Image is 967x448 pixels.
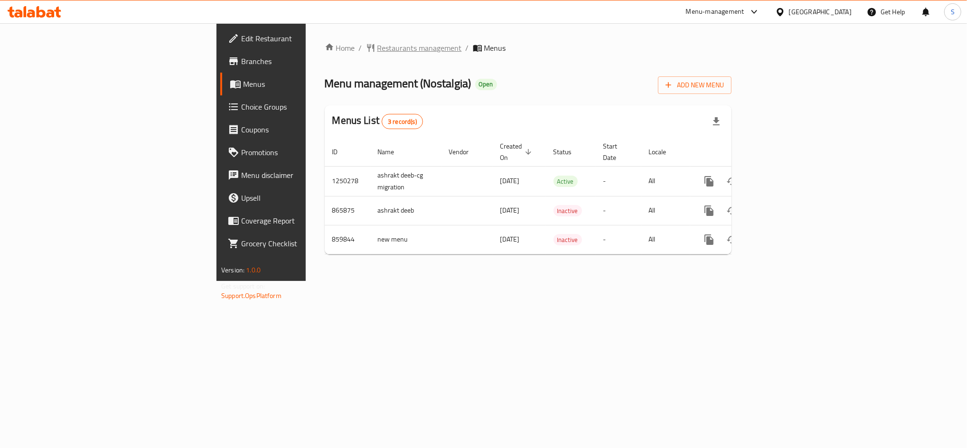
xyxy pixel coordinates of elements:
[554,234,582,245] span: Inactive
[641,225,690,254] td: All
[378,146,407,158] span: Name
[220,73,378,95] a: Menus
[241,56,370,67] span: Branches
[241,215,370,226] span: Coverage Report
[370,166,441,196] td: ashrakt deeb-cg migration
[641,166,690,196] td: All
[449,146,481,158] span: Vendor
[690,138,797,167] th: Actions
[500,233,520,245] span: [DATE]
[332,146,350,158] span: ID
[325,42,732,54] nav: breadcrumb
[596,166,641,196] td: -
[241,101,370,112] span: Choice Groups
[951,7,955,17] span: S
[366,42,462,54] a: Restaurants management
[241,124,370,135] span: Coupons
[325,73,471,94] span: Menu management ( Nostalgia )
[500,175,520,187] span: [DATE]
[220,118,378,141] a: Coupons
[241,238,370,249] span: Grocery Checklist
[220,209,378,232] a: Coverage Report
[554,205,582,216] span: Inactive
[220,27,378,50] a: Edit Restaurant
[220,95,378,118] a: Choice Groups
[382,117,422,126] span: 3 record(s)
[220,141,378,164] a: Promotions
[554,205,582,216] div: Inactive
[325,138,797,254] table: enhanced table
[686,6,744,18] div: Menu-management
[370,196,441,225] td: ashrakt deeb
[554,146,584,158] span: Status
[484,42,506,54] span: Menus
[603,140,630,163] span: Start Date
[658,76,732,94] button: Add New Menu
[596,196,641,225] td: -
[705,110,728,133] div: Export file
[220,50,378,73] a: Branches
[246,264,261,276] span: 1.0.0
[241,33,370,44] span: Edit Restaurant
[332,113,423,129] h2: Menus List
[475,79,497,90] div: Open
[641,196,690,225] td: All
[243,78,370,90] span: Menus
[377,42,462,54] span: Restaurants management
[721,199,743,222] button: Change Status
[241,147,370,158] span: Promotions
[649,146,679,158] span: Locale
[666,79,724,91] span: Add New Menu
[370,225,441,254] td: new menu
[241,169,370,181] span: Menu disclaimer
[221,280,265,292] span: Get support on:
[241,192,370,204] span: Upsell
[220,187,378,209] a: Upsell
[220,164,378,187] a: Menu disclaimer
[789,7,852,17] div: [GEOGRAPHIC_DATA]
[466,42,469,54] li: /
[554,176,578,187] span: Active
[220,232,378,255] a: Grocery Checklist
[721,170,743,193] button: Change Status
[221,264,244,276] span: Version:
[698,199,721,222] button: more
[382,114,423,129] div: Total records count
[475,80,497,88] span: Open
[698,228,721,251] button: more
[596,225,641,254] td: -
[221,289,282,302] a: Support.OpsPlatform
[500,140,535,163] span: Created On
[721,228,743,251] button: Change Status
[698,170,721,193] button: more
[500,204,520,216] span: [DATE]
